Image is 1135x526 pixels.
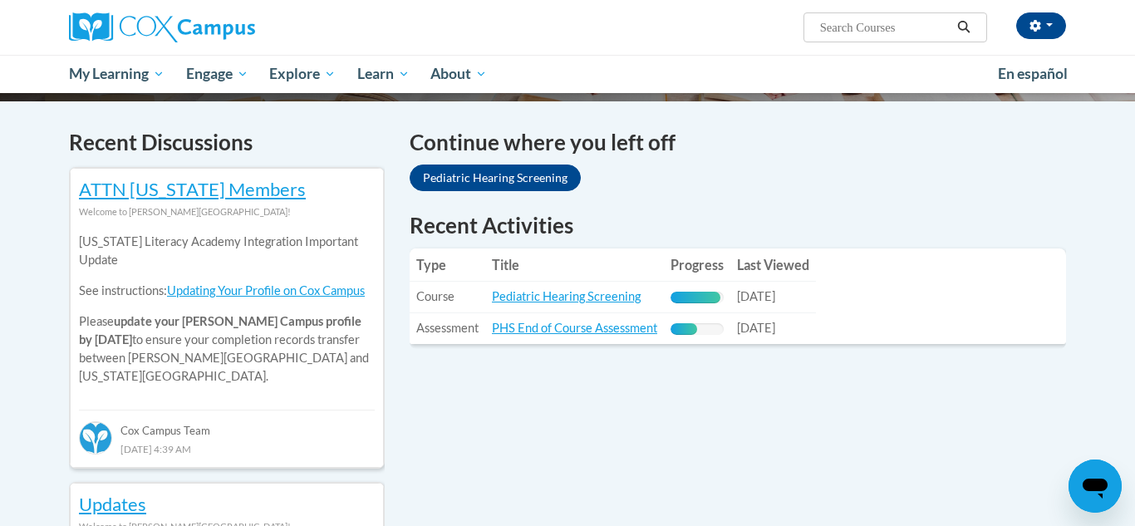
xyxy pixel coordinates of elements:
a: About [420,55,499,93]
button: Search [951,17,976,37]
a: ATTN [US_STATE] Members [79,178,306,200]
div: Main menu [44,55,1091,93]
img: Cox Campus Team [79,421,112,455]
a: PHS End of Course Assessment [492,321,657,335]
span: [DATE] [737,289,775,303]
h4: Recent Discussions [69,126,385,159]
a: Pediatric Hearing Screening [410,165,581,191]
a: Updating Your Profile on Cox Campus [167,283,365,297]
b: update your [PERSON_NAME] Campus profile by [DATE] [79,314,361,347]
span: En español [998,65,1068,82]
h4: Continue where you left off [410,126,1066,159]
a: Engage [175,55,259,93]
a: Pediatric Hearing Screening [492,289,641,303]
span: My Learning [69,64,165,84]
span: Assessment [416,321,479,335]
p: [US_STATE] Literacy Academy Integration Important Update [79,233,375,269]
span: About [430,64,487,84]
h1: Recent Activities [410,210,1066,240]
div: Cox Campus Team [79,410,375,440]
th: Type [410,248,485,282]
div: Progress, % [671,323,697,335]
a: Learn [346,55,420,93]
div: Please to ensure your completion records transfer between [PERSON_NAME][GEOGRAPHIC_DATA] and [US_... [79,221,375,398]
th: Progress [664,248,730,282]
span: Engage [186,64,248,84]
span: Learn [357,64,410,84]
div: Welcome to [PERSON_NAME][GEOGRAPHIC_DATA]! [79,203,375,221]
a: Cox Campus [69,12,385,42]
div: [DATE] 4:39 AM [79,440,375,458]
a: En español [987,57,1078,91]
p: See instructions: [79,282,375,300]
span: Explore [269,64,336,84]
th: Last Viewed [730,248,816,282]
img: Cox Campus [69,12,255,42]
span: Course [416,289,454,303]
a: Explore [258,55,346,93]
div: Progress, % [671,292,720,303]
span: [DATE] [737,321,775,335]
a: My Learning [58,55,175,93]
button: Account Settings [1016,12,1066,39]
a: Updates [79,493,146,515]
iframe: Button to launch messaging window [1069,460,1122,513]
input: Search Courses [818,17,951,37]
th: Title [485,248,664,282]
